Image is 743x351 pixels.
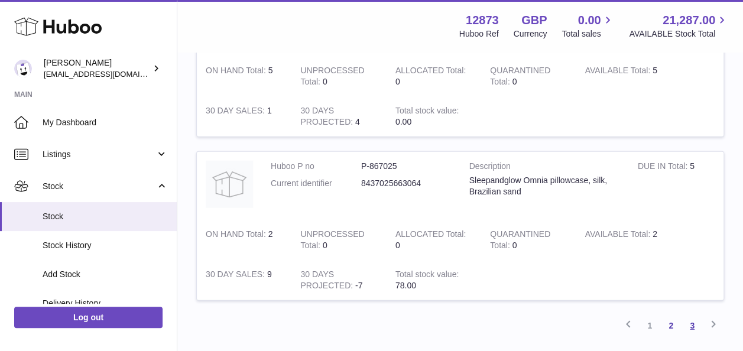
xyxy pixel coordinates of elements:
strong: DUE IN Total [638,161,690,174]
strong: Total stock value [395,269,459,282]
td: 2 [576,220,671,260]
a: 21,287.00 AVAILABLE Stock Total [629,12,729,40]
span: 0.00 [395,117,411,126]
td: -7 [291,260,386,300]
a: 1 [639,315,660,336]
td: 0 [387,220,481,260]
span: 0 [512,77,517,86]
td: 5 [576,56,671,96]
a: 2 [660,315,682,336]
a: 3 [682,315,703,336]
td: 4 [291,96,386,136]
a: Log out [14,307,163,328]
strong: 30 DAYS PROJECTED [300,269,355,293]
strong: 30 DAY SALES [206,269,267,282]
span: Delivery History [43,298,168,309]
td: 5 [629,152,723,220]
strong: 30 DAY SALES [206,106,267,118]
strong: ON HAND Total [206,66,268,78]
strong: 12873 [466,12,499,28]
strong: ALLOCATED Total [395,66,466,78]
span: Stock [43,181,155,192]
span: 0 [512,240,517,250]
span: Stock [43,211,168,222]
strong: QUARANTINED Total [490,229,550,253]
dt: Current identifier [271,178,361,189]
strong: AVAILABLE Total [585,66,653,78]
div: Huboo Ref [459,28,499,40]
td: 0 [387,56,481,96]
strong: AVAILABLE Total [585,229,653,242]
td: 9 [197,260,291,300]
strong: Total stock value [395,106,459,118]
td: 0 [291,56,386,96]
div: Currency [514,28,547,40]
span: 21,287.00 [663,12,715,28]
td: 5 [197,56,291,96]
span: Add Stock [43,269,168,280]
td: 1 [197,96,291,136]
span: Stock History [43,240,168,251]
img: tikhon.oleinikov@sleepandglow.com [14,60,32,77]
strong: Description [469,161,620,175]
strong: UNPROCESSED Total [300,229,364,253]
a: 0.00 Total sales [562,12,614,40]
span: Listings [43,149,155,160]
strong: QUARANTINED Total [490,66,550,89]
td: 0 [291,220,386,260]
span: AVAILABLE Stock Total [629,28,729,40]
strong: 30 DAYS PROJECTED [300,106,355,129]
span: 0.00 [578,12,601,28]
span: 78.00 [395,281,416,290]
span: [EMAIL_ADDRESS][DOMAIN_NAME] [44,69,174,79]
dd: 8437025663064 [361,178,452,189]
dd: P-867025 [361,161,452,172]
strong: GBP [521,12,547,28]
strong: UNPROCESSED Total [300,66,364,89]
div: Sleepandglow Omnia pillowcase, silk, Brazilian sand [469,175,620,197]
div: [PERSON_NAME] [44,57,150,80]
span: Total sales [562,28,614,40]
td: 2 [197,220,291,260]
strong: ON HAND Total [206,229,268,242]
span: My Dashboard [43,117,168,128]
img: product image [206,161,253,208]
dt: Huboo P no [271,161,361,172]
strong: ALLOCATED Total [395,229,466,242]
